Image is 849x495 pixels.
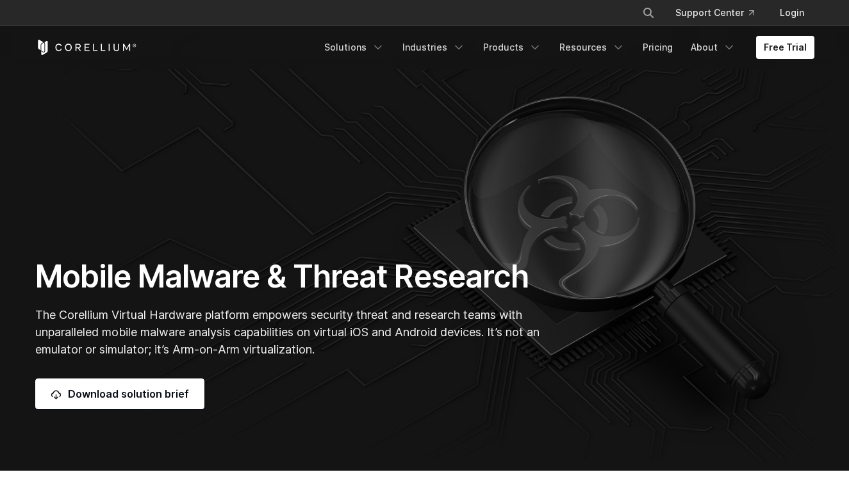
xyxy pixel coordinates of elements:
a: Resources [552,36,632,59]
a: Support Center [665,1,764,24]
button: Search [637,1,660,24]
a: Solutions [317,36,392,59]
div: Navigation Menu [317,36,814,59]
a: Corellium Home [35,40,137,55]
a: Download solution brief [35,378,204,409]
span: The Corellium Virtual Hardware platform empowers security threat and research teams with unparall... [35,308,540,356]
a: Login [770,1,814,24]
div: Navigation Menu [627,1,814,24]
a: Products [475,36,549,59]
h1: Mobile Malware & Threat Research [35,257,546,296]
a: Pricing [635,36,680,59]
a: About [683,36,743,59]
a: Industries [395,36,473,59]
a: Free Trial [756,36,814,59]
